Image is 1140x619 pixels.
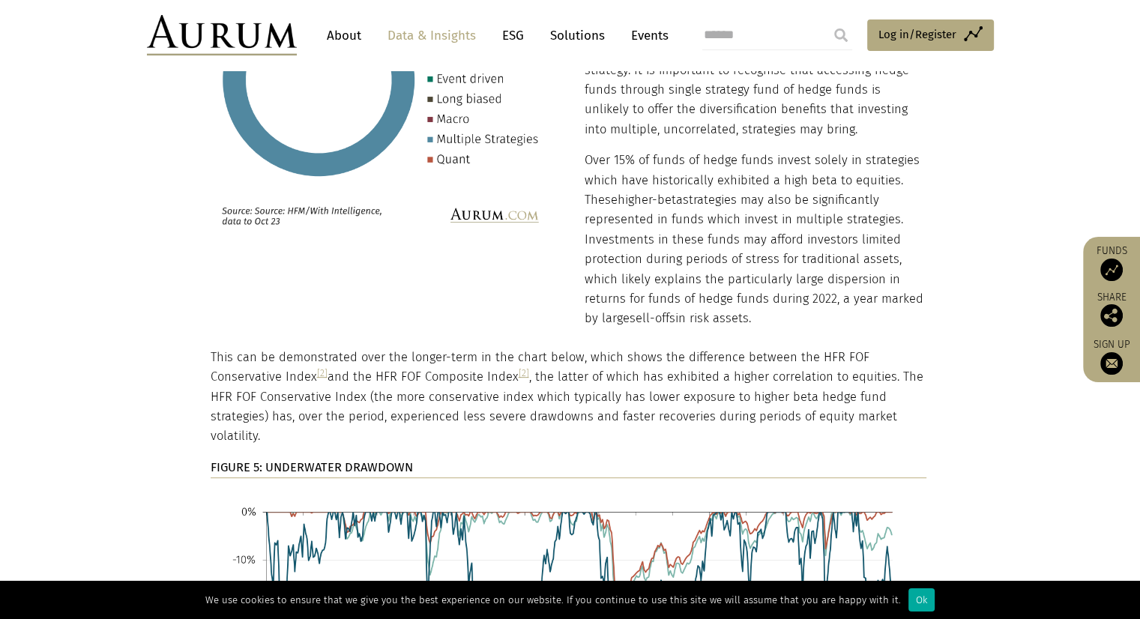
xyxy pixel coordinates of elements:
div: Share [1091,292,1133,327]
img: Share this post [1100,304,1123,327]
a: [2] [317,367,328,378]
p: This can be demonstrated over the longer-term in the chart below, which shows the difference betw... [211,348,926,447]
img: Access Funds [1100,259,1123,281]
a: ESG [495,22,531,49]
a: About [319,22,369,49]
a: Sign up [1091,338,1133,375]
a: Data & Insights [380,22,483,49]
div: Ok [908,588,935,612]
input: Submit [826,20,856,50]
a: Funds [1091,244,1133,281]
span: Log in/Register [878,25,956,43]
p: Over 15% of funds of hedge funds invest solely in strategies which have historically exhibited a ... [585,151,926,329]
a: [2] [519,367,529,378]
span: sell-offs [630,311,675,325]
a: Solutions [543,22,612,49]
img: Sign up to our newsletter [1100,352,1123,375]
strong: FIGURE 5: UNDERWATER DRAWDOWN [211,460,413,474]
span: higher-beta [618,193,683,207]
p: Around 25% of the fund of hedge fund industry consists of funds that invest into a single underly... [585,21,926,139]
a: Events [624,22,669,49]
a: Log in/Register [867,19,994,51]
img: Aurum [147,15,297,55]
